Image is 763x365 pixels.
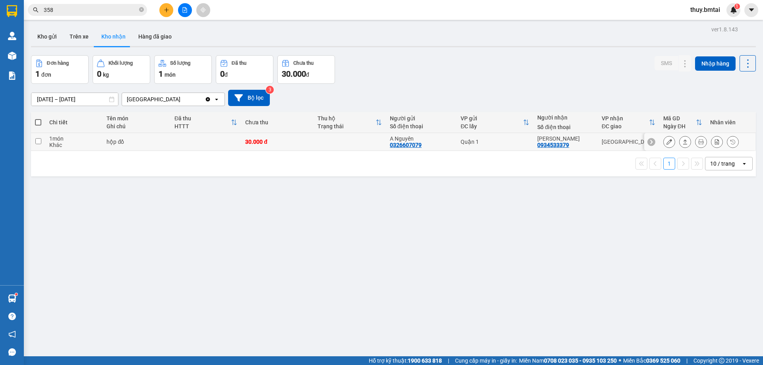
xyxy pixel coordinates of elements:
div: [GEOGRAPHIC_DATA] [602,139,655,145]
button: Kho nhận [95,27,132,46]
div: Trạng thái [318,123,376,129]
span: Miền Bắc [623,356,680,365]
span: question-circle [8,313,16,320]
button: 1 [663,158,675,170]
div: Chưa thu [245,119,310,126]
div: Giao hàng [679,136,691,148]
button: caret-down [744,3,758,17]
button: file-add [178,3,192,17]
div: A Nguyên [390,135,453,142]
span: 0 [97,69,101,79]
button: Bộ lọc [228,90,270,106]
button: Trên xe [63,27,95,46]
span: copyright [719,358,724,363]
sup: 3 [266,86,274,94]
div: Đã thu [232,60,246,66]
span: caret-down [748,6,755,14]
button: Đơn hàng1đơn [31,55,89,84]
div: 30.000 đ [245,139,310,145]
div: Thu hộ [318,115,376,122]
strong: 0369 525 060 [646,357,680,364]
div: Đơn hàng [47,60,69,66]
button: plus [159,3,173,17]
div: 0326607079 [390,142,422,148]
img: warehouse-icon [8,52,16,60]
span: đơn [41,71,51,78]
div: VP gửi [461,115,523,122]
div: Sửa đơn hàng [663,136,675,148]
div: Chi tiết [49,119,99,126]
span: aim [200,7,206,13]
div: HTTT [174,123,231,129]
th: Toggle SortBy [457,112,533,133]
div: hộp đồ [107,139,167,145]
svg: open [213,96,220,102]
strong: 0708 023 035 - 0935 103 250 [544,357,617,364]
span: plus [164,7,169,13]
span: notification [8,330,16,338]
div: Mã GD [663,115,696,122]
span: 0 [220,69,225,79]
div: Số điện thoại [390,123,453,129]
span: close-circle [139,7,144,12]
div: Người nhận [537,114,594,121]
div: VP nhận [602,115,649,122]
span: thuy.bmtai [684,5,726,15]
span: 1 [159,69,163,79]
svg: Clear value [205,96,211,102]
div: ĐC lấy [461,123,523,129]
div: Hoàng Anh [537,135,594,142]
div: Nhân viên [710,119,751,126]
span: Hỗ trợ kỹ thuật: [369,356,442,365]
sup: 1 [734,4,740,9]
div: Khác [49,142,99,148]
div: Ghi chú [107,123,167,129]
button: Chưa thu30.000đ [277,55,335,84]
button: aim [196,3,210,17]
span: đ [225,71,228,78]
input: Selected Nha Trang. [181,95,182,103]
span: 1 [35,69,40,79]
button: SMS [655,56,678,70]
sup: 1 [15,293,17,295]
div: [GEOGRAPHIC_DATA] [127,95,180,103]
div: Khối lượng [108,60,133,66]
div: 10 / trang [710,160,735,168]
span: Miền Nam [519,356,617,365]
span: ⚪️ [619,359,621,362]
div: Quận 1 [461,139,529,145]
th: Toggle SortBy [659,112,706,133]
div: Đã thu [174,115,231,122]
div: Chưa thu [293,60,314,66]
th: Toggle SortBy [170,112,241,133]
strong: 1900 633 818 [408,357,442,364]
span: search [33,7,39,13]
span: Cung cấp máy in - giấy in: [455,356,517,365]
button: Đã thu0đ [216,55,273,84]
span: 30.000 [282,69,306,79]
input: Tìm tên, số ĐT hoặc mã đơn [44,6,137,14]
span: message [8,348,16,356]
div: Số lượng [170,60,190,66]
th: Toggle SortBy [314,112,386,133]
img: logo-vxr [7,5,17,17]
button: Hàng đã giao [132,27,178,46]
div: ver 1.8.143 [711,25,738,34]
div: Số điện thoại [537,124,594,130]
span: 1 [736,4,738,9]
div: 0934533379 [537,142,569,148]
span: close-circle [139,6,144,14]
span: món [165,71,176,78]
button: Kho gửi [31,27,63,46]
span: | [686,356,687,365]
span: file-add [182,7,188,13]
span: kg [103,71,109,78]
button: Khối lượng0kg [93,55,150,84]
img: warehouse-icon [8,294,16,303]
div: ĐC giao [602,123,649,129]
span: đ [306,71,309,78]
img: warehouse-icon [8,32,16,40]
div: 1 món [49,135,99,142]
img: icon-new-feature [730,6,737,14]
input: Select a date range. [31,93,118,106]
